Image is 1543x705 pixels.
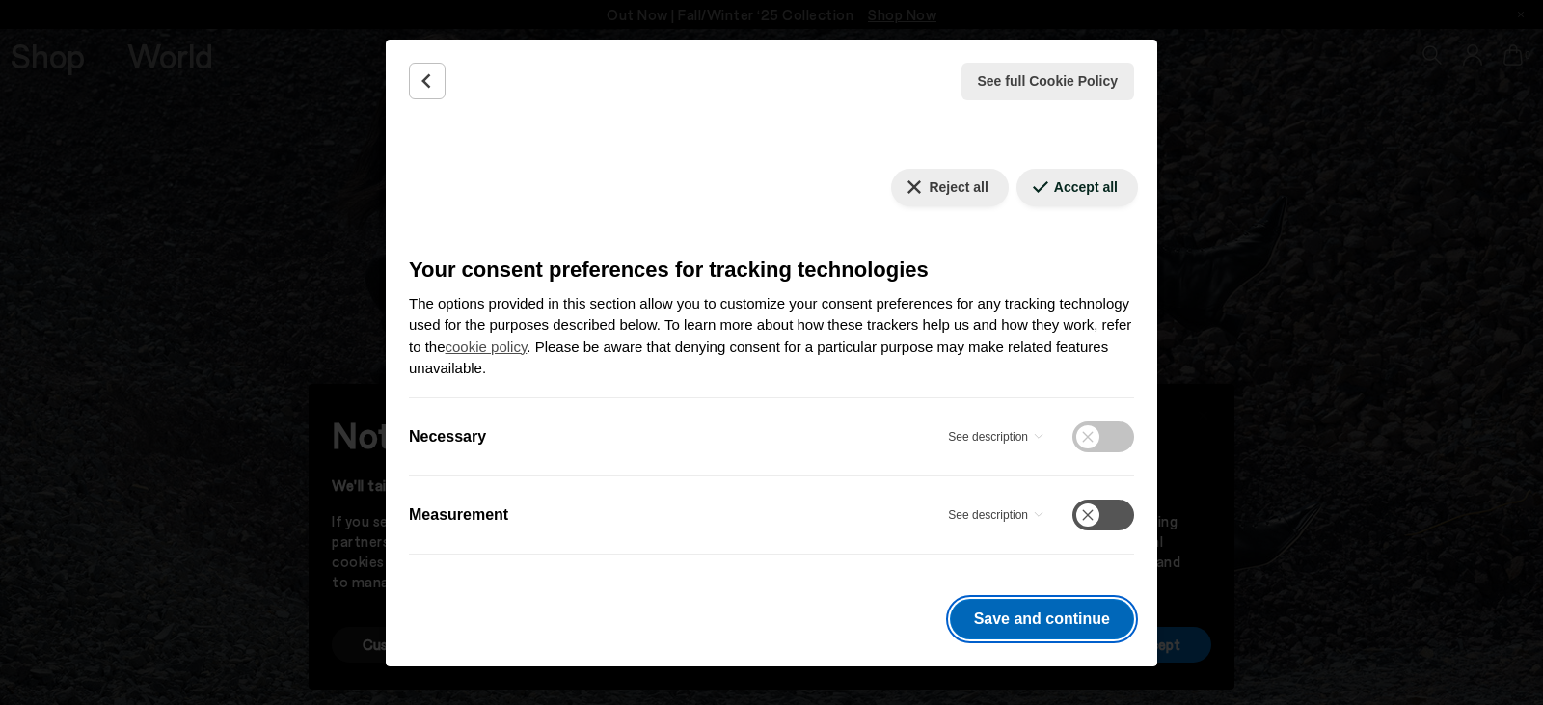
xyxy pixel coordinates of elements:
[948,421,1049,452] button: Necessary - See description
[409,63,446,99] button: Back
[446,339,528,355] a: cookie policy - link opens in a new tab
[978,71,1119,92] span: See full Cookie Policy
[409,254,1134,285] h3: Your consent preferences for tracking technologies
[961,63,1135,100] button: See full Cookie Policy
[948,500,1049,530] button: Measurement - See description
[409,293,1134,380] p: The options provided in this section allow you to customize your consent preferences for any trac...
[409,425,486,448] label: Necessary
[1016,169,1138,206] button: Accept all
[409,503,508,527] label: Measurement
[950,599,1134,639] button: Save and continue
[891,169,1008,206] button: Reject all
